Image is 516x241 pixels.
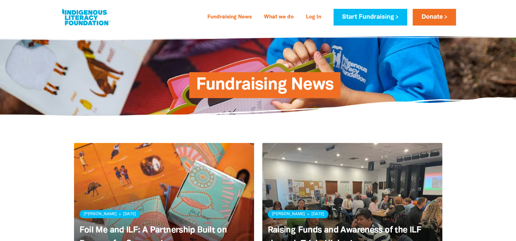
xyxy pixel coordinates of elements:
a: Donate [413,9,456,26]
span: Fundraising News [196,77,334,98]
a: Fundraising News [203,12,256,23]
a: Start Fundraising [334,9,407,26]
a: What we do [260,12,298,23]
a: Log In [302,12,325,23]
